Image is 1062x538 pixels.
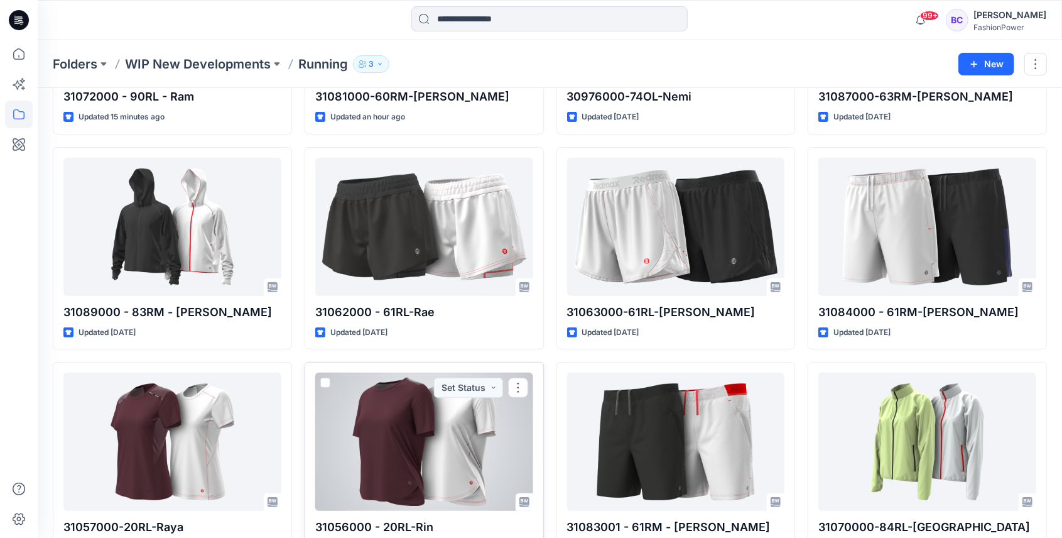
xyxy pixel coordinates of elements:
p: 31081000-60RM-[PERSON_NAME] [315,88,533,106]
p: 31070000-84RL-[GEOGRAPHIC_DATA] [818,519,1036,536]
div: FashionPower [973,23,1046,32]
div: [PERSON_NAME] [973,8,1046,23]
a: 31084000 - 61RM-Rex [818,158,1036,296]
a: WIP New Developments [125,55,271,73]
p: 31056000 - 20RL-Rin [315,519,533,536]
p: 31087000-63RM-[PERSON_NAME] [818,88,1036,106]
p: Updated [DATE] [330,326,387,339]
p: 3 [369,57,374,71]
p: 31084000 - 61RM-[PERSON_NAME] [818,304,1036,321]
p: 31062000 - 61RL-Rae [315,304,533,321]
div: BC [946,9,968,31]
p: Updated [DATE] [79,326,136,339]
button: 3 [353,55,389,73]
a: 31070000-84RL-Roa [818,373,1036,511]
p: 31072000 - 90RL - Ram [63,88,281,106]
a: 31089000 - 83RM - Ruben [63,158,281,296]
p: Running [298,55,348,73]
a: 31083001 - 61RM - Ross [567,373,785,511]
p: Updated 15 minutes ago [79,111,165,124]
p: 31083001 - 61RM - [PERSON_NAME] [567,519,785,536]
a: 31057000-20RL-Raya [63,373,281,511]
span: 99+ [920,11,939,21]
a: 31063000-61RL-Raisa [567,158,785,296]
a: 31062000 - 61RL-Rae [315,158,533,296]
p: 31057000-20RL-Raya [63,519,281,536]
a: 31056000 - 20RL-Rin [315,373,533,511]
p: 31063000-61RL-[PERSON_NAME] [567,304,785,321]
p: Updated an hour ago [330,111,405,124]
a: Folders [53,55,97,73]
p: Updated [DATE] [582,326,639,339]
p: Updated [DATE] [833,326,891,339]
p: 30976000-74OL-Nemi [567,88,785,106]
p: Updated [DATE] [833,111,891,124]
p: 31089000 - 83RM - [PERSON_NAME] [63,304,281,321]
button: New [958,53,1014,75]
p: Updated [DATE] [582,111,639,124]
